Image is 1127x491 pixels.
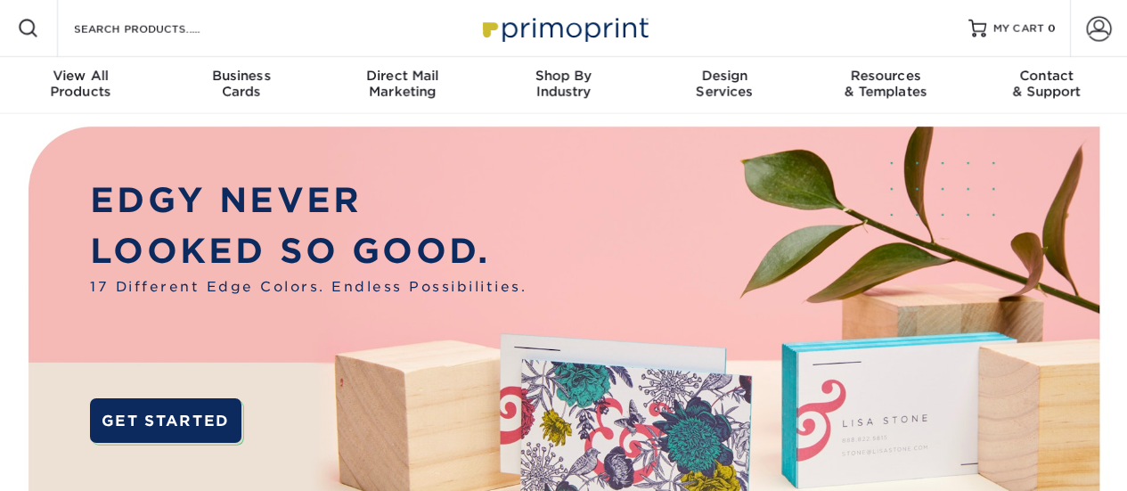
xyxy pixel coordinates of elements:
[966,57,1127,114] a: Contact& Support
[90,277,527,298] span: 17 Different Edge Colors. Endless Possibilities.
[805,68,967,84] span: Resources
[72,18,246,39] input: SEARCH PRODUCTS.....
[475,9,653,47] img: Primoprint
[644,68,805,84] span: Design
[322,68,483,84] span: Direct Mail
[483,57,644,114] a: Shop ByIndustry
[322,57,483,114] a: Direct MailMarketing
[1048,22,1056,35] span: 0
[483,68,644,84] span: Shop By
[161,68,323,84] span: Business
[993,21,1044,37] span: MY CART
[90,176,527,226] p: EDGY NEVER
[161,68,323,100] div: Cards
[90,226,527,277] p: LOOKED SO GOOD.
[90,398,241,443] a: GET STARTED
[805,57,967,114] a: Resources& Templates
[322,68,483,100] div: Marketing
[483,68,644,100] div: Industry
[966,68,1127,100] div: & Support
[805,68,967,100] div: & Templates
[644,68,805,100] div: Services
[161,57,323,114] a: BusinessCards
[644,57,805,114] a: DesignServices
[966,68,1127,84] span: Contact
